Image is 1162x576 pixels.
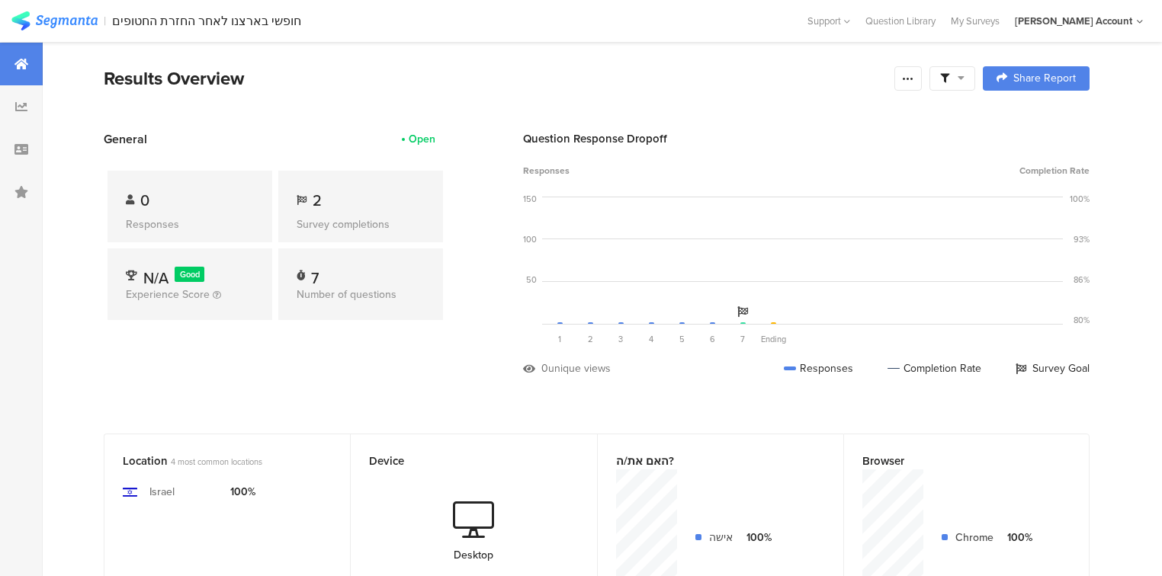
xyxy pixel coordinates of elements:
span: General [104,130,147,148]
div: חופשי בארצנו לאחר החזרת החטופים [112,14,301,28]
div: Responses [784,360,853,376]
div: Completion Rate [888,360,981,376]
div: Location [123,453,307,469]
span: Responses [523,164,570,178]
div: [PERSON_NAME] Account [1015,14,1132,28]
div: Support [807,9,850,33]
div: Israel [149,484,175,500]
div: 100% [230,484,255,500]
div: Results Overview [104,65,887,92]
div: Survey completions [297,216,425,232]
div: 93% [1074,233,1090,245]
div: 100% [1070,193,1090,205]
span: 4 [649,333,653,345]
span: Share Report [1013,73,1076,84]
div: 7 [311,267,319,282]
i: Survey Goal [737,306,748,317]
span: Good [180,268,200,280]
div: 50 [526,274,537,286]
span: 2 [588,333,593,345]
div: אישה [709,530,733,546]
div: 100% [1006,530,1032,546]
a: Question Library [858,14,943,28]
span: 2 [313,189,322,212]
span: Number of questions [297,286,396,302]
div: Survey Goal [1016,360,1090,376]
div: Open [409,131,435,147]
div: האם את/ה? [616,453,800,469]
div: 80% [1074,314,1090,326]
div: 100% [745,530,772,546]
span: Experience Score [126,286,210,302]
div: Desktop [454,547,493,563]
span: Completion Rate [1019,164,1090,178]
div: Chrome [955,530,993,546]
div: Question Response Dropoff [523,130,1090,147]
span: 5 [679,333,685,345]
div: 0 [541,360,548,376]
div: unique views [548,360,611,376]
span: 7 [740,333,745,345]
a: My Surveys [943,14,1007,28]
span: 1 [558,333,561,345]
span: 6 [710,333,715,345]
span: 0 [140,189,149,212]
div: | [104,12,106,30]
div: Responses [126,216,254,232]
div: 100 [523,233,537,245]
div: Device [369,453,553,469]
span: N/A [143,267,169,290]
div: 86% [1074,274,1090,286]
div: Browser [862,453,1045,469]
div: 150 [523,193,537,205]
img: segmanta logo [11,11,98,30]
div: Ending [758,333,788,345]
span: 3 [618,333,623,345]
span: 4 most common locations [171,456,262,468]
